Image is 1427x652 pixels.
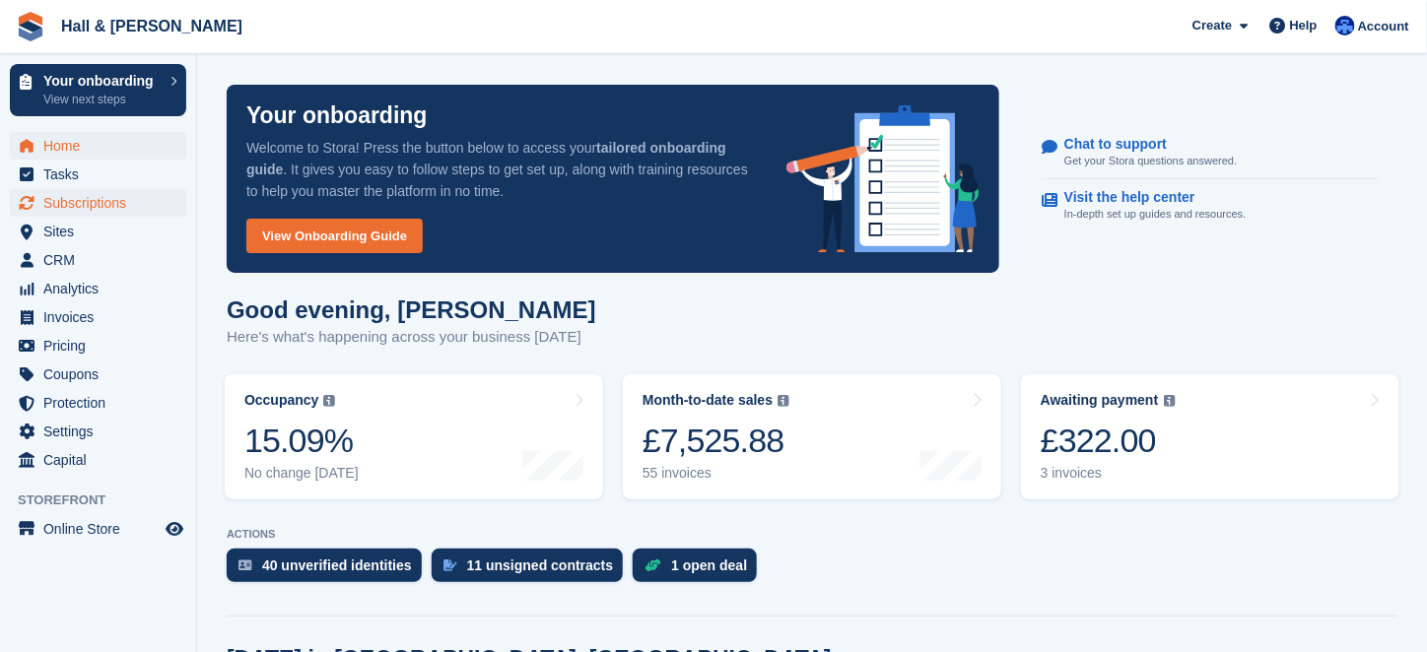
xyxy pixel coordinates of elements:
a: menu [10,189,186,217]
a: 1 open deal [633,549,767,592]
div: 1 open deal [671,557,747,573]
a: 40 unverified identities [227,549,432,592]
img: onboarding-info-6c161a55d2c0e0a8cae90662b2fe09162a5109e8cc188191df67fb4f79e88e88.svg [786,105,980,253]
span: CRM [43,246,162,274]
div: 40 unverified identities [262,557,412,573]
a: 11 unsigned contracts [432,549,634,592]
a: View Onboarding Guide [246,219,423,253]
span: Settings [43,418,162,445]
span: Account [1358,17,1409,36]
span: Invoices [43,303,162,331]
p: In-depth set up guides and resources. [1064,206,1247,223]
a: menu [10,218,186,245]
p: Welcome to Stora! Press the button below to access your . It gives you easy to follow steps to ge... [246,137,755,202]
span: Online Store [43,515,162,543]
a: menu [10,389,186,417]
a: menu [10,275,186,302]
img: Claire Banham [1335,16,1355,35]
div: Month-to-date sales [643,392,773,409]
span: Pricing [43,332,162,359]
p: Get your Stora questions answered. [1064,153,1237,169]
img: verify_identity-adf6edd0f0f0b5bbfe63781bf79b02c33cf7c696d77639b501bdc392416b5a36.svg [238,559,252,571]
img: icon-info-grey-7440780725fd019a000dd9b08b2336e03edf1995a4989e88bcd33f0948082b44.svg [1164,395,1176,407]
a: Month-to-date sales £7,525.88 55 invoices [623,374,1001,499]
div: £7,525.88 [643,421,789,461]
a: menu [10,332,186,359]
a: Chat to support Get your Stora questions answered. [1042,126,1379,180]
span: Sites [43,218,162,245]
a: menu [10,303,186,331]
img: stora-icon-8386f47178a22dfd0bd8f6a31ec36ba5ce8667c1dd55bd0f319d3a0aa187defe.svg [16,12,45,41]
p: ACTIONS [227,528,1397,541]
span: Create [1192,16,1232,35]
div: Awaiting payment [1041,392,1159,409]
span: Home [43,132,162,160]
div: 15.09% [244,421,359,461]
span: Analytics [43,275,162,302]
div: 55 invoices [643,465,789,482]
p: Your onboarding [43,74,161,88]
a: Your onboarding View next steps [10,64,186,116]
div: No change [DATE] [244,465,359,482]
div: Occupancy [244,392,318,409]
a: menu [10,418,186,445]
img: icon-info-grey-7440780725fd019a000dd9b08b2336e03edf1995a4989e88bcd33f0948082b44.svg [778,395,789,407]
span: Tasks [43,161,162,188]
h1: Good evening, [PERSON_NAME] [227,296,596,323]
span: Protection [43,389,162,417]
div: £322.00 [1041,421,1176,461]
span: Coupons [43,360,162,388]
a: menu [10,132,186,160]
p: View next steps [43,91,161,108]
img: deal-1b604bf984904fb50ccaf53a9ad4b4a5d6e5aea283cecdc64d6e3604feb123c2.svg [645,558,661,572]
img: contract_signature_icon-13c848040528278c33f63329250d36e43548de30e8caae1d1a13099fd9432cc5.svg [443,559,457,571]
p: Your onboarding [246,104,428,127]
a: Preview store [163,517,186,541]
p: Visit the help center [1064,189,1231,206]
a: menu [10,515,186,543]
p: Here's what's happening across your business [DATE] [227,326,596,349]
div: 11 unsigned contracts [467,557,614,573]
span: Subscriptions [43,189,162,217]
div: 3 invoices [1041,465,1176,482]
a: Visit the help center In-depth set up guides and resources. [1042,179,1379,232]
a: menu [10,446,186,474]
a: menu [10,360,186,388]
span: Help [1290,16,1318,35]
a: Hall & [PERSON_NAME] [53,10,250,42]
span: Capital [43,446,162,474]
a: menu [10,161,186,188]
a: Occupancy 15.09% No change [DATE] [225,374,603,499]
p: Chat to support [1064,136,1221,153]
img: icon-info-grey-7440780725fd019a000dd9b08b2336e03edf1995a4989e88bcd33f0948082b44.svg [323,395,335,407]
a: Awaiting payment £322.00 3 invoices [1021,374,1399,499]
span: Storefront [18,490,196,510]
a: menu [10,246,186,274]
